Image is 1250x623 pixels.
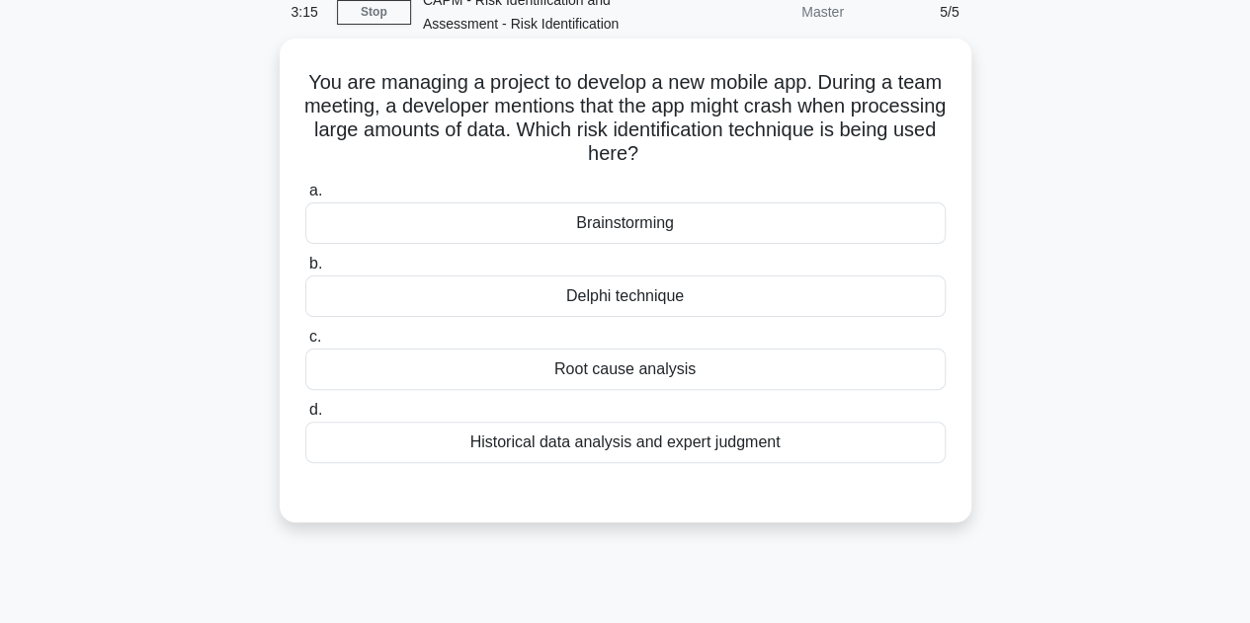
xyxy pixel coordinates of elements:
[309,328,321,345] span: c.
[305,349,946,390] div: Root cause analysis
[305,422,946,463] div: Historical data analysis and expert judgment
[303,70,948,167] h5: You are managing a project to develop a new mobile app. During a team meeting, a developer mentio...
[309,401,322,418] span: d.
[309,255,322,272] span: b.
[305,275,946,317] div: Delphi technique
[305,202,946,244] div: Brainstorming
[309,182,322,198] span: a.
